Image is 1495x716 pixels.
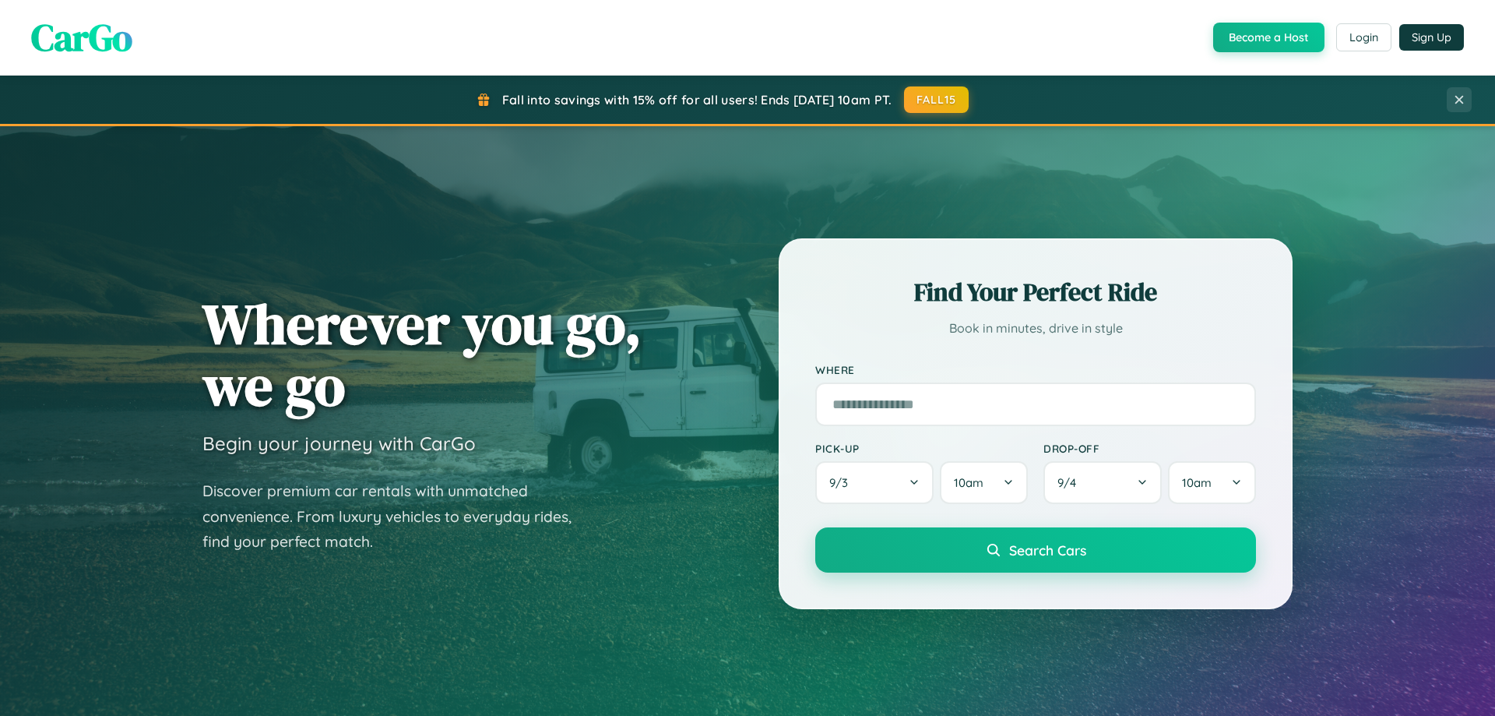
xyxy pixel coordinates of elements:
[502,92,892,108] span: Fall into savings with 15% off for all users! Ends [DATE] 10am PT.
[829,475,856,490] span: 9 / 3
[815,461,934,504] button: 9/3
[815,317,1256,340] p: Book in minutes, drive in style
[940,461,1028,504] button: 10am
[954,475,983,490] span: 10am
[1182,475,1212,490] span: 10am
[1043,442,1256,455] label: Drop-off
[1043,461,1162,504] button: 9/4
[202,432,476,455] h3: Begin your journey with CarGo
[815,363,1256,376] label: Where
[1399,24,1464,51] button: Sign Up
[1336,23,1391,51] button: Login
[1213,23,1324,52] button: Become a Host
[904,86,969,113] button: FALL15
[1009,541,1086,559] span: Search Cars
[1168,461,1256,504] button: 10am
[1057,475,1084,490] span: 9 / 4
[815,527,1256,573] button: Search Cars
[202,293,642,416] h1: Wherever you go, we go
[815,275,1256,309] h2: Find Your Perfect Ride
[202,478,592,555] p: Discover premium car rentals with unmatched convenience. From luxury vehicles to everyday rides, ...
[815,442,1028,455] label: Pick-up
[31,12,132,63] span: CarGo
